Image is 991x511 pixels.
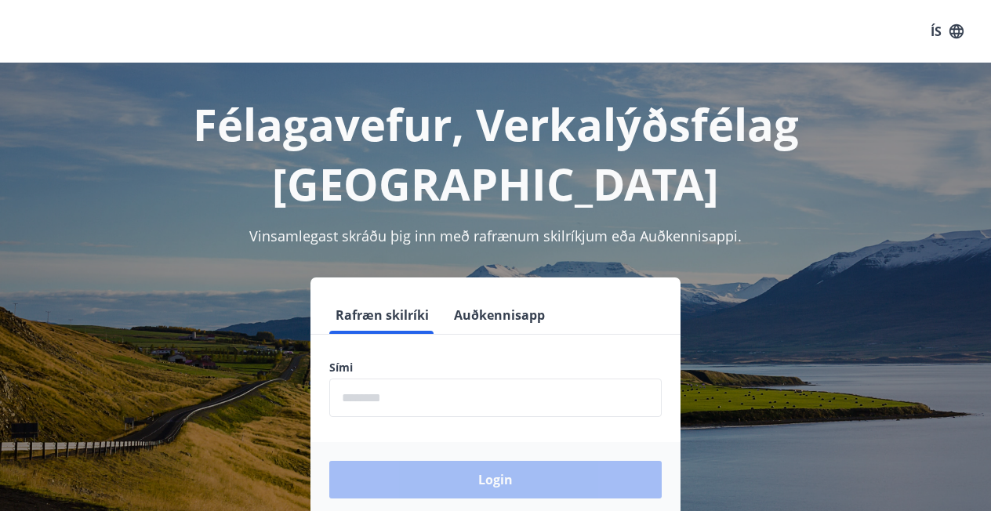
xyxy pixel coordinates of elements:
[19,94,972,213] h1: Félagavefur, Verkalýðsfélag [GEOGRAPHIC_DATA]
[329,360,662,375] label: Sími
[249,227,742,245] span: Vinsamlegast skráðu þig inn með rafrænum skilríkjum eða Auðkennisappi.
[329,296,435,334] button: Rafræn skilríki
[922,17,972,45] button: ÍS
[448,296,551,334] button: Auðkennisapp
